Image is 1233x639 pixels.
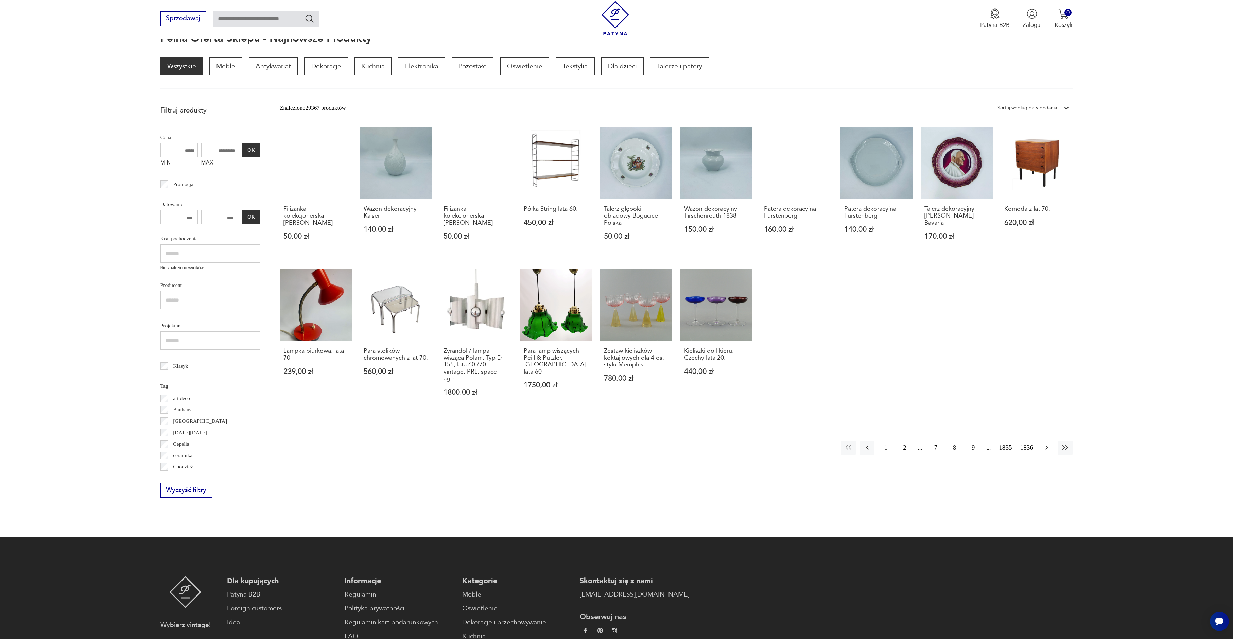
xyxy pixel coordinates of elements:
[684,348,749,362] h3: Kieliszki do likieru, Czechy lata 20.
[580,576,689,586] p: Skontaktuj się z nami
[1027,8,1037,19] img: Ikonka użytkownika
[173,362,188,370] p: Klasyk
[160,200,260,209] p: Datowanie
[520,269,592,412] a: Para lamp wiszących Peill & Putzler, Niemcy lata 60Para lamp wiszących Peill & Putzler, [GEOGRAPH...
[556,57,594,75] a: Tekstylia
[345,604,454,614] a: Polityka prywatności
[684,226,749,233] p: 150,00 zł
[583,628,588,633] img: da9060093f698e4c3cedc1453eec5031.webp
[924,233,989,240] p: 170,00 zł
[173,428,207,437] p: [DATE][DATE]
[160,620,211,630] p: Wybierz vintage!
[604,375,668,382] p: 780,00 zł
[764,226,829,233] p: 160,00 zł
[227,618,336,627] a: Idea
[227,576,336,586] p: Dla kupujących
[684,368,749,375] p: 440,00 zł
[524,382,588,389] p: 1750,00 zł
[227,604,336,614] a: Foreign customers
[580,590,689,600] a: [EMAIL_ADDRESS][DOMAIN_NAME]
[650,57,709,75] a: Talerze i patery
[201,157,239,170] label: MAX
[440,269,512,412] a: Żyrandol / lampa wisząca Polam, Typ D-155, lata 60./70. – vintage, PRL, space ageŻyrandol / lampa...
[160,281,260,290] p: Producent
[761,127,833,256] a: Patera dekoracyjna FurstenbergPatera dekoracyjna Furstenberg160,00 zł
[980,8,1010,29] a: Ikona medaluPatyna B2B
[684,206,749,220] h3: Wazon dekoracyjny Tirschenreuth 1838
[1004,206,1069,212] h3: Komoda z lat 70.
[444,206,508,226] h3: Filiżanka kolekcjonerska [PERSON_NAME]
[452,57,493,75] a: Pozostałe
[173,439,189,448] p: Cepelia
[280,104,346,113] div: Znaleziono 29367 produktów
[364,368,428,375] p: 560,00 zł
[1023,8,1042,29] button: Zaloguj
[1058,8,1069,19] img: Ikona koszyka
[500,57,549,75] a: Oświetlenie
[680,127,752,256] a: Wazon dekoracyjny Tirschenreuth 1838Wazon dekoracyjny Tirschenreuth 1838150,00 zł
[840,127,913,256] a: Patera dekoracyjna FurstenbergPatera dekoracyjna Furstenberg140,00 zł
[283,348,348,362] h3: Lampka biurkowa, lata 70
[928,441,943,455] button: 7
[364,226,428,233] p: 140,00 zł
[398,57,445,75] p: Elektronika
[1001,127,1073,256] a: Komoda z lat 70.Komoda z lat 70.620,00 zł
[1064,9,1072,16] div: 0
[173,462,193,471] p: Chodzież
[524,348,588,376] h3: Para lamp wiszących Peill & Putzler, [GEOGRAPHIC_DATA] lata 60
[997,441,1014,455] button: 1835
[997,104,1057,113] div: Sortuj według daty dodania
[173,451,192,460] p: ceramika
[304,57,348,75] a: Dekoracje
[354,57,392,75] p: Kuchnia
[966,441,980,455] button: 9
[604,233,668,240] p: 50,00 zł
[160,483,212,498] button: Wyczyść filtry
[283,368,348,375] p: 239,00 zł
[844,226,909,233] p: 140,00 zł
[160,321,260,330] p: Projektant
[160,16,206,22] a: Sprzedawaj
[444,348,508,382] h3: Żyrandol / lampa wisząca Polam, Typ D-155, lata 60./70. – vintage, PRL, space age
[580,612,689,622] p: Obserwuj nas
[980,21,1010,29] p: Patyna B2B
[1055,8,1073,29] button: 0Koszyk
[360,269,432,412] a: Para stolików chromowanych z lat 70.Para stolików chromowanych z lat 70.560,00 zł
[680,269,752,412] a: Kieliszki do likieru, Czechy lata 20.Kieliszki do likieru, Czechy lata 20.440,00 zł
[1023,21,1042,29] p: Zaloguj
[947,441,962,455] button: 8
[345,576,454,586] p: Informacje
[1018,441,1035,455] button: 1836
[844,206,909,220] h3: Patera dekoracyjna Furstenberg
[209,57,242,75] a: Meble
[601,57,644,75] a: Dla dzieci
[990,8,1000,19] img: Ikona medalu
[173,394,190,403] p: art deco
[898,441,912,455] button: 2
[360,127,432,256] a: Wazon dekoracyjny KaiserWazon dekoracyjny Kaiser140,00 zł
[283,233,348,240] p: 50,00 zł
[462,604,572,614] a: Oświetlenie
[598,1,632,35] img: Patyna - sklep z meblami i dekoracjami vintage
[173,417,227,426] p: [GEOGRAPHIC_DATA]
[160,11,206,26] button: Sprzedawaj
[283,206,348,226] h3: Filiżanka kolekcjonerska [PERSON_NAME]
[160,234,260,243] p: Kraj pochodzenia
[280,127,352,256] a: Filiżanka kolekcjonerska Seltmann WeidenFiliżanka kolekcjonerska [PERSON_NAME]50,00 zł
[980,8,1010,29] button: Patyna B2B
[604,206,668,226] h3: Talerz głęboki obiadowy Bogucice Polska
[169,576,202,608] img: Patyna - sklep z meblami i dekoracjami vintage
[280,269,352,412] a: Lampka biurkowa, lata 70Lampka biurkowa, lata 70239,00 zł
[160,106,260,115] p: Filtruj produkty
[524,206,588,212] h3: Półka String lata 60.
[249,57,298,75] a: Antykwariat
[612,628,617,633] img: c2fd9cf7f39615d9d6839a72ae8e59e5.webp
[160,33,371,45] h1: Pełna oferta sklepu - najnowsze produkty
[600,127,672,256] a: Talerz głęboki obiadowy Bogucice PolskaTalerz głęboki obiadowy Bogucice Polska50,00 zł
[173,180,193,189] p: Promocja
